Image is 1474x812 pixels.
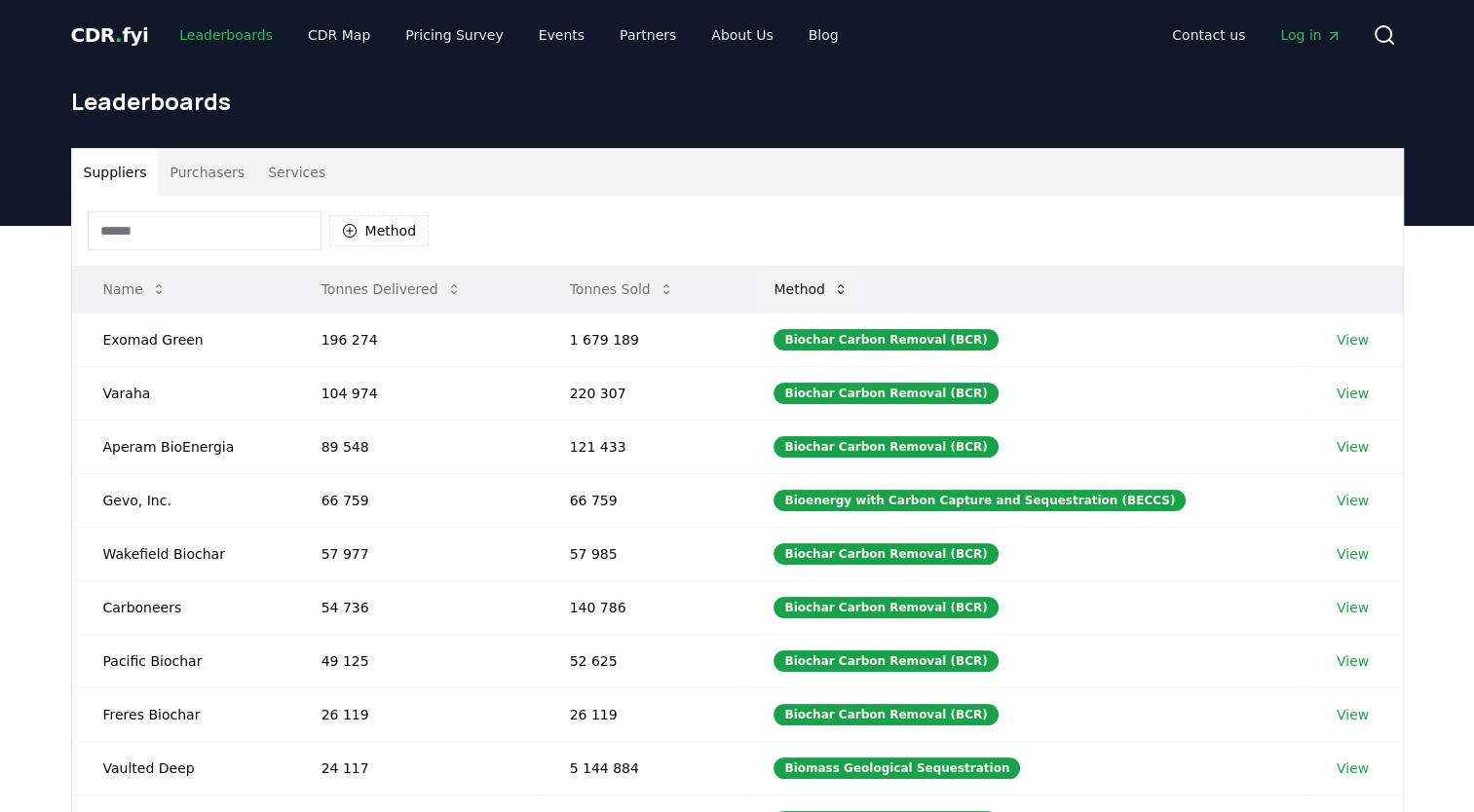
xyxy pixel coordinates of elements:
[774,543,998,565] div: Biochar Carbon Removal (BCR)
[290,687,539,741] td: 26 119
[774,650,998,672] div: Biochar Carbon Removal (BCR)
[158,149,256,196] button: Purchasers
[1337,330,1369,350] a: View
[1337,491,1369,510] a: View
[256,149,337,196] button: Services
[539,527,743,580] td: 57 985
[539,420,743,473] td: 121 433
[774,383,998,404] div: Biochar Carbon Removal (BCR)
[1265,18,1356,53] a: Log in
[72,527,290,580] td: Wakefield Biochar
[774,490,1186,511] div: Bioenergy with Carbon Capture and Sequestration (BECCS)
[793,18,854,53] a: Blog
[290,473,539,527] td: 66 759
[696,18,788,53] a: About Us
[1337,384,1369,403] a: View
[290,580,539,634] td: 54 736
[88,270,182,309] button: Name
[1156,18,1261,53] a: Contact us
[1337,758,1369,778] a: View
[539,634,743,687] td: 52 625
[1156,18,1356,53] nav: Main
[72,687,290,741] td: Freres Biochar
[554,270,690,309] button: Tonnes Sold
[72,149,159,196] button: Suppliers
[539,473,743,527] td: 66 759
[1337,544,1369,564] a: View
[539,313,743,366] td: 1 679 189
[1337,437,1369,457] a: View
[329,215,430,246] button: Method
[1337,651,1369,671] a: View
[72,313,290,366] td: Exomad Green
[290,527,539,580] td: 57 977
[1280,25,1341,45] span: Log in
[115,23,122,47] span: .
[604,18,692,53] a: Partners
[539,741,743,794] td: 5 144 884
[290,741,539,794] td: 24 117
[774,704,998,725] div: Biochar Carbon Removal (BCR)
[758,270,864,309] button: Method
[774,597,998,618] div: Biochar Carbon Removal (BCR)
[72,741,290,794] td: Vaulted Deep
[290,313,539,366] td: 196 274
[290,420,539,473] td: 89 548
[292,18,386,53] a: CDR Map
[72,580,290,634] td: Carboneers
[290,634,539,687] td: 49 125
[306,270,477,309] button: Tonnes Delivered
[539,580,743,634] td: 140 786
[72,420,290,473] td: Aperam BioEnergia
[71,23,149,47] span: CDR fyi
[774,757,1020,779] div: Biomass Geological Sequestration
[72,366,290,420] td: Varaha
[390,18,518,53] a: Pricing Survey
[164,18,288,53] a: Leaderboards
[164,18,853,53] nav: Main
[774,436,998,458] div: Biochar Carbon Removal (BCR)
[1337,598,1369,617] a: View
[72,634,290,687] td: Pacific Biochar
[539,687,743,741] td: 26 119
[71,86,1404,117] h1: Leaderboards
[71,21,149,49] a: CDR.fyi
[774,329,998,351] div: Biochar Carbon Removal (BCR)
[72,473,290,527] td: Gevo, Inc.
[290,366,539,420] td: 104 974
[523,18,600,53] a: Events
[1337,705,1369,724] a: View
[539,366,743,420] td: 220 307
